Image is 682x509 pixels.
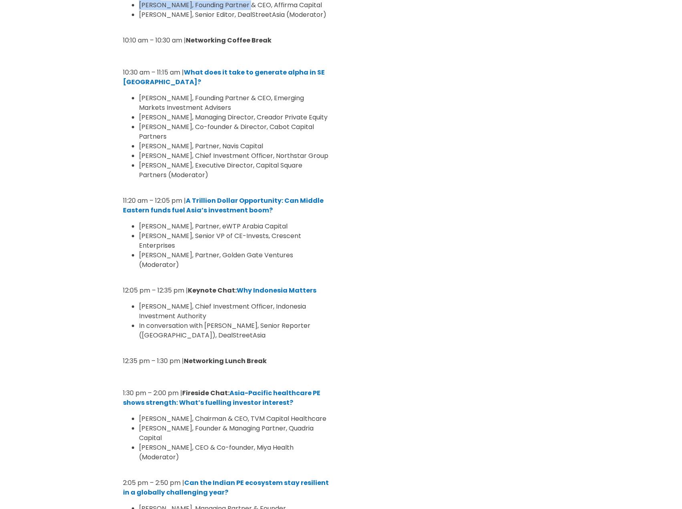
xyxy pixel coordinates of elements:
span: [PERSON_NAME], Executive Director, Capital Square Partners (Moderator) [139,161,302,180]
b: Networking Lunch Break [184,356,267,366]
span: 1:30 pm – 2:00 pm | [123,388,182,398]
span: [PERSON_NAME], Partner, Golden Gate Ventures (Moderator) [139,250,293,269]
span: 12:05 pm – 12:35 pm | [123,286,188,295]
span: 10:10 am – 10:30 am | [123,36,186,45]
a: Can the Indian PE ecosystem stay resilient in a globally challenging year? [123,478,329,497]
span: [PERSON_NAME], Chairman & CEO, TVM Capital Healthcare [139,414,326,423]
span: [PERSON_NAME], Founder & Managing Partner, Quadria Capital [139,424,314,442]
a: Why Indonesia Matters [237,286,316,295]
span: [PERSON_NAME], Senior VP of CE-Invests, Crescent Enterprises [139,231,301,250]
span: [PERSON_NAME], Chief Investment Officer, Northstar Group [139,151,328,160]
b: Keynote Chat: [188,286,237,295]
span: [PERSON_NAME], Partner, eWTP Arabia Capital [139,222,288,231]
span: 10:30 am – 11:15 am | [123,68,184,77]
span: [PERSON_NAME], Partner, Navis Capital [139,141,263,151]
span: [PERSON_NAME], Founding Partner & CEO, Affirma Capital [139,0,322,10]
span: 12:35 pm – 1:30 pm | [123,356,184,366]
span: [PERSON_NAME], Founding Partner & CEO, Emerging Markets Investment Advisers [139,93,304,112]
b: Networking Coffee Break [186,36,272,45]
a: A Trillion Dollar Opportunity: Can Middle Eastern funds fuel Asia’s investment boom? [123,196,324,215]
span: [PERSON_NAME], Chief Investment Officer, Indonesia Investment Authority [139,302,306,321]
span: [PERSON_NAME], Co-founder & Director, Cabot Capital Partners [139,122,314,141]
a: Asia-Pacific healthcare PE shows strength: What’s fuelling investor interest? [123,388,320,407]
span: [PERSON_NAME], Senior Editor, DealStreetAsia (Moderator) [139,10,326,19]
b: Fireside Chat: [182,388,229,398]
span: [PERSON_NAME], CEO & Co-founder, Miya Health (Moderator) [139,443,294,462]
span: In conversation with [PERSON_NAME], Senior Reporter ([GEOGRAPHIC_DATA]), DealStreetAsia [139,321,310,340]
span: [PERSON_NAME], Managing Director, Creador Private Equity [139,113,328,122]
span: 2:05 pm – 2:50 pm | [123,478,184,487]
span: 11:20 am – 12:05 pm | [123,196,186,205]
a: What does it take to generate alpha in SE [GEOGRAPHIC_DATA]? [123,68,325,87]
